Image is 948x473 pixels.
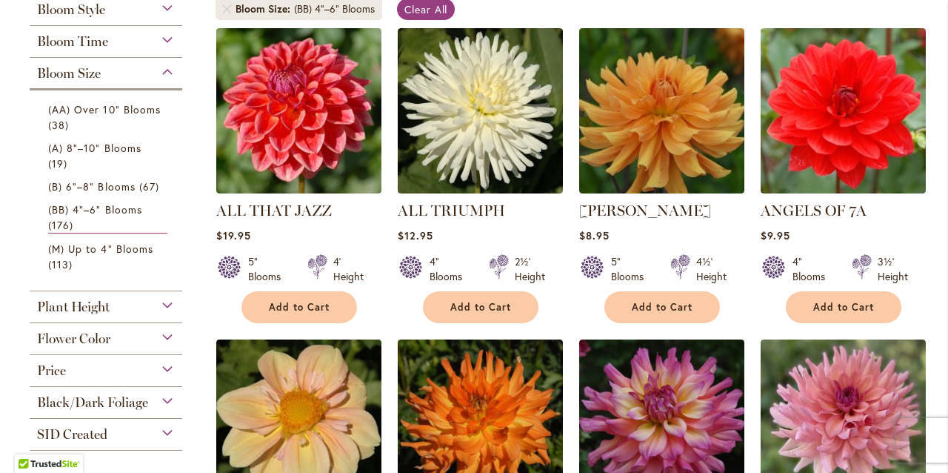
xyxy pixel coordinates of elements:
[423,291,538,323] button: Add to Cart
[579,228,610,242] span: $8.95
[632,301,692,314] span: Add to Cart
[216,28,381,193] img: ALL THAT JAZZ
[48,202,142,216] span: (BB) 4"–6" Blooms
[515,254,545,284] div: 2½' Height
[761,28,926,193] img: ANGELS OF 7A
[216,182,381,196] a: ALL THAT JAZZ
[223,4,232,13] a: Remove Bloom Size (BB) 4"–6" Blooms
[579,202,711,219] a: [PERSON_NAME]
[398,228,433,242] span: $12.95
[696,254,727,284] div: 4½' Height
[48,202,167,234] a: (BB) 4"–6" Blooms 176
[48,102,161,116] span: (AA) Over 10" Blooms
[48,141,141,155] span: (A) 8"–10" Blooms
[37,65,101,82] span: Bloom Size
[398,202,505,219] a: ALL TRIUMPH
[48,140,167,171] a: (A) 8"–10" Blooms 19
[48,156,71,171] span: 19
[37,363,66,379] span: Price
[216,202,332,219] a: ALL THAT JAZZ
[241,291,357,323] button: Add to Cart
[37,33,108,50] span: Bloom Time
[236,1,294,16] span: Bloom Size
[48,242,153,256] span: (M) Up to 4" Blooms
[37,331,110,347] span: Flower Color
[450,301,511,314] span: Add to Cart
[398,182,563,196] a: ALL TRIUMPH
[37,1,105,18] span: Bloom Style
[611,254,652,284] div: 5" Blooms
[761,182,926,196] a: ANGELS OF 7A
[792,254,834,284] div: 4" Blooms
[761,202,867,219] a: ANGELS OF 7A
[216,228,251,242] span: $19.95
[579,28,744,193] img: ANDREW CHARLES
[398,28,563,193] img: ALL TRIUMPH
[248,254,290,284] div: 5" Blooms
[48,217,77,233] span: 176
[404,2,448,16] span: Clear All
[37,299,110,315] span: Plant Height
[48,179,136,193] span: (B) 6"–8" Blooms
[48,102,167,133] a: (AA) Over 10" Blooms 38
[139,179,163,194] span: 67
[786,291,901,323] button: Add to Cart
[761,228,790,242] span: $9.95
[604,291,720,323] button: Add to Cart
[48,117,73,133] span: 38
[878,254,908,284] div: 3½' Height
[48,179,167,194] a: (B) 6"–8" Blooms 67
[48,241,167,272] a: (M) Up to 4" Blooms 113
[813,301,874,314] span: Add to Cart
[430,254,471,284] div: 4" Blooms
[37,426,107,443] span: SID Created
[579,182,744,196] a: ANDREW CHARLES
[294,1,375,16] div: (BB) 4"–6" Blooms
[11,420,53,462] iframe: Launch Accessibility Center
[333,254,364,284] div: 4' Height
[48,257,76,272] span: 113
[37,394,148,411] span: Black/Dark Foliage
[269,301,330,314] span: Add to Cart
